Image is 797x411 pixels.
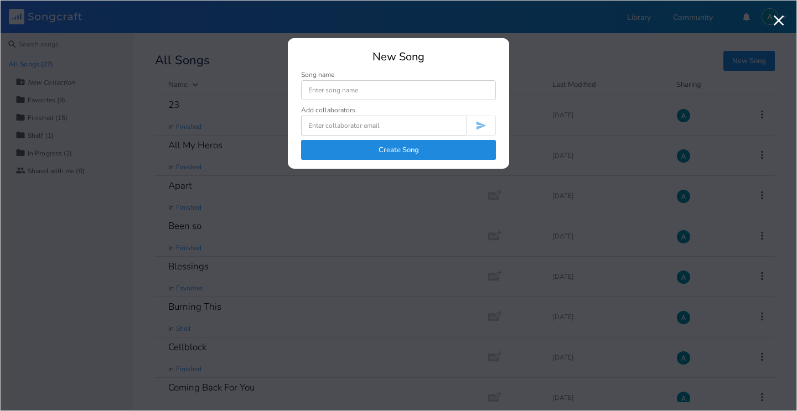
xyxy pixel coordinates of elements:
button: Create Song [301,140,496,160]
input: Enter song name [301,80,496,100]
div: New Song [301,51,496,63]
div: Song name [301,71,496,78]
button: Invite [466,116,496,136]
div: Add collaborators [301,107,355,113]
input: Enter collaborator email [301,116,466,136]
